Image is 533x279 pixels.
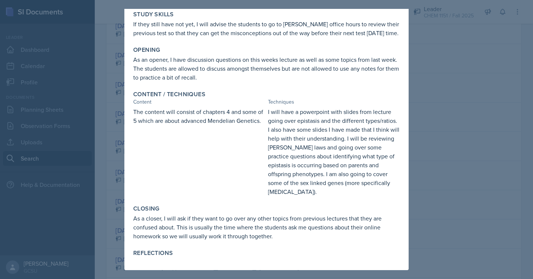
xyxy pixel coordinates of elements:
p: If they still have not yet, I will advise the students to go to [PERSON_NAME] office hours to rev... [133,20,400,37]
p: I will have a powerpoint with slides from lecture going over epistasis and the different types/ra... [268,107,400,196]
div: Content [133,98,265,106]
label: Reflections [133,249,173,257]
label: Content / Techniques [133,91,205,98]
label: Opening [133,46,160,54]
p: As a closer, I will ask if they want to go over any other topics from previous lectures that they... [133,214,400,241]
div: Techniques [268,98,400,106]
p: The content will consist of chapters 4 and some of 5 which are about advanced Mendelian Genetics. [133,107,265,125]
p: As an opener, I have discussion questions on this weeks lecture as well as some topics from last ... [133,55,400,82]
label: Closing [133,205,160,212]
label: Study Skills [133,11,174,18]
